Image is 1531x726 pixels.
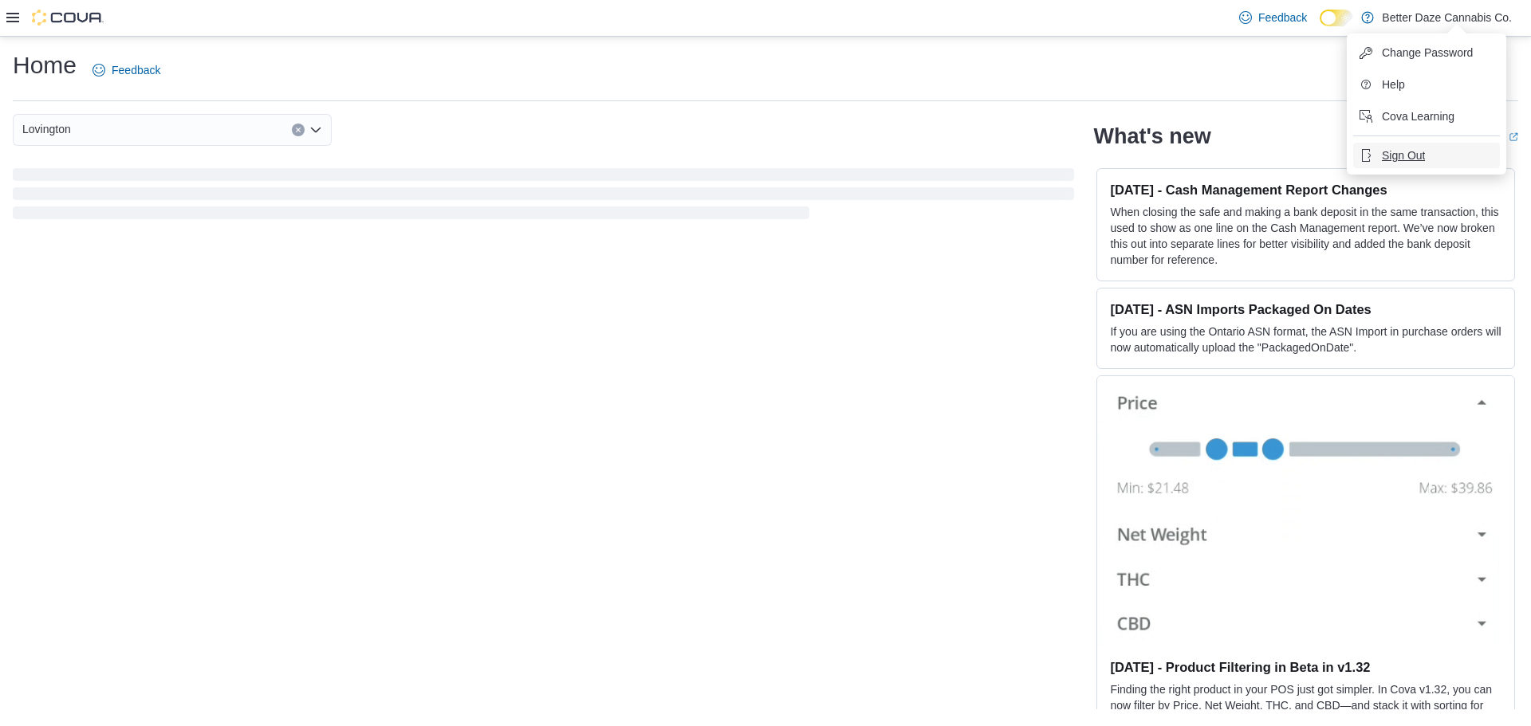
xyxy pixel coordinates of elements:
h3: [DATE] - Cash Management Report Changes [1110,182,1501,198]
a: Feedback [1233,2,1313,33]
span: Feedback [1258,10,1307,26]
span: Loading [13,171,1074,222]
button: Cova Learning [1353,104,1500,129]
span: Lovington [22,120,71,139]
button: Open list of options [309,124,322,136]
span: Dark Mode [1320,26,1320,27]
span: Feedback [112,62,160,78]
span: Sign Out [1382,147,1425,163]
p: When closing the safe and making a bank deposit in the same transaction, this used to show as one... [1110,204,1501,268]
p: Better Daze Cannabis Co. [1382,8,1512,27]
img: Cova [32,10,104,26]
h3: [DATE] - ASN Imports Packaged On Dates [1110,301,1501,317]
h3: [DATE] - Product Filtering in Beta in v1.32 [1110,659,1501,675]
button: Help [1353,72,1500,97]
button: Sign Out [1353,143,1500,168]
a: Feedback [86,54,167,86]
span: Change Password [1382,45,1473,61]
span: Cova Learning [1382,108,1454,124]
p: If you are using the Ontario ASN format, the ASN Import in purchase orders will now automatically... [1110,324,1501,355]
h1: Home [13,49,77,81]
input: Dark Mode [1320,10,1353,26]
button: Clear input [292,124,305,136]
span: Help [1382,77,1405,92]
svg: External link [1509,132,1518,142]
h2: What's new [1093,124,1210,149]
button: Change Password [1353,40,1500,65]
